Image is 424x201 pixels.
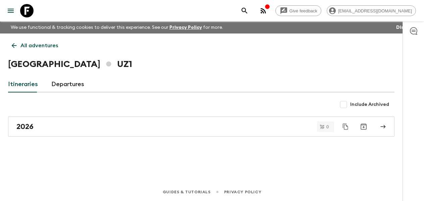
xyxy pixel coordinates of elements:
button: Duplicate [339,121,352,133]
a: Guides & Tutorials [163,188,211,196]
div: [EMAIL_ADDRESS][DOMAIN_NAME] [327,5,416,16]
button: Dismiss [394,23,416,32]
span: 0 [322,125,333,129]
a: Departures [51,76,84,92]
h2: 2026 [16,122,34,131]
button: search adventures [238,4,251,17]
span: [EMAIL_ADDRESS][DOMAIN_NAME] [334,8,416,13]
a: Privacy Policy [224,188,261,196]
a: Privacy Policy [169,25,202,30]
a: Itineraries [8,76,38,92]
span: Include Archived [350,101,389,108]
span: Give feedback [286,8,321,13]
h1: [GEOGRAPHIC_DATA] UZ1 [8,58,132,71]
p: We use functional & tracking cookies to deliver this experience. See our for more. [8,21,226,33]
p: All adventures [20,42,58,50]
button: Archive [357,120,370,133]
button: menu [4,4,17,17]
a: 2026 [8,117,394,137]
a: Give feedback [275,5,321,16]
a: All adventures [8,39,62,52]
